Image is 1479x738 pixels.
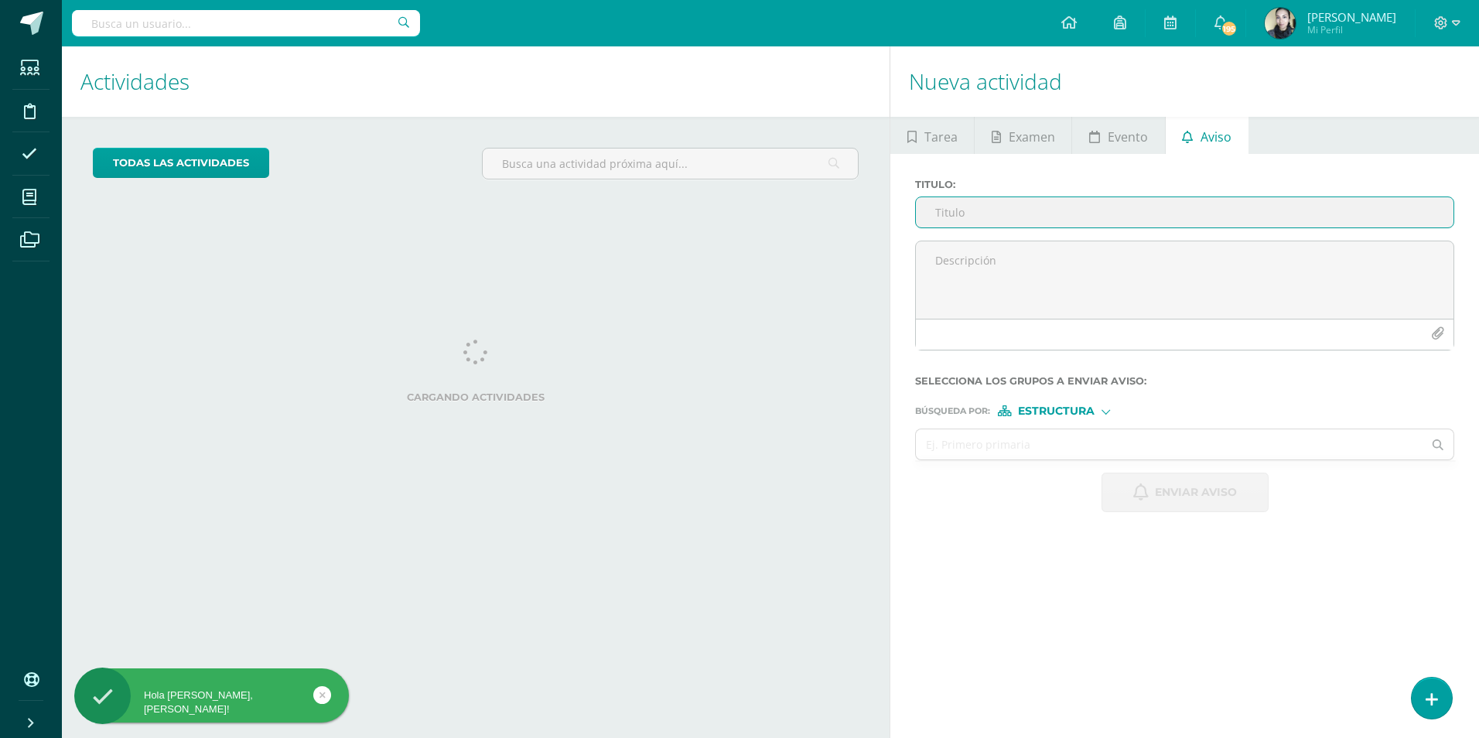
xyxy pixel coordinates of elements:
input: Busca un usuario... [72,10,420,36]
a: Evento [1072,117,1164,154]
img: 464bce3dffee38d2bb2667354865907a.png [1265,8,1296,39]
span: Búsqueda por : [915,407,990,415]
span: Examen [1009,118,1055,155]
span: [PERSON_NAME] [1307,9,1396,25]
span: Mi Perfil [1307,23,1396,36]
button: Enviar aviso [1102,473,1269,512]
input: Titulo [916,197,1453,227]
label: Selecciona los grupos a enviar aviso : [915,375,1454,387]
input: Ej. Primero primaria [916,429,1423,460]
span: 195 [1221,20,1238,37]
span: Estructura [1018,407,1095,415]
span: Enviar aviso [1155,473,1237,511]
a: Aviso [1166,117,1248,154]
div: [object Object] [998,405,1114,416]
span: Aviso [1201,118,1231,155]
h1: Nueva actividad [909,46,1460,117]
a: Tarea [890,117,974,154]
label: Cargando actividades [93,391,859,403]
span: Tarea [924,118,958,155]
a: Examen [975,117,1071,154]
a: todas las Actividades [93,148,269,178]
h1: Actividades [80,46,871,117]
label: Titulo : [915,179,1454,190]
input: Busca una actividad próxima aquí... [483,149,858,179]
span: Evento [1108,118,1148,155]
div: Hola [PERSON_NAME], [PERSON_NAME]! [74,688,349,716]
